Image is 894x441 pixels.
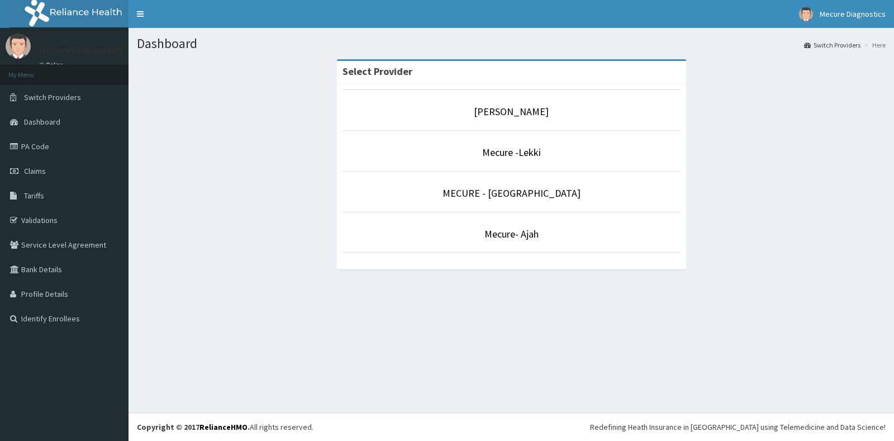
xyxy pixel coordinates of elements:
[199,422,248,432] a: RelianceHMO
[474,105,549,118] a: [PERSON_NAME]
[24,92,81,102] span: Switch Providers
[804,40,860,50] a: Switch Providers
[39,61,66,69] a: Online
[6,34,31,59] img: User Image
[24,117,60,127] span: Dashboard
[39,45,123,55] p: Mecure Diagnostics
[590,421,886,433] div: Redefining Heath Insurance in [GEOGRAPHIC_DATA] using Telemedicine and Data Science!
[484,227,539,240] a: Mecure- Ajah
[343,65,412,78] strong: Select Provider
[862,40,886,50] li: Here
[443,187,581,200] a: MECURE - [GEOGRAPHIC_DATA]
[820,9,886,19] span: Mecure Diagnostics
[799,7,813,21] img: User Image
[24,191,44,201] span: Tariffs
[137,422,250,432] strong: Copyright © 2017 .
[137,36,886,51] h1: Dashboard
[482,146,541,159] a: Mecure -Lekki
[24,166,46,176] span: Claims
[129,412,894,441] footer: All rights reserved.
